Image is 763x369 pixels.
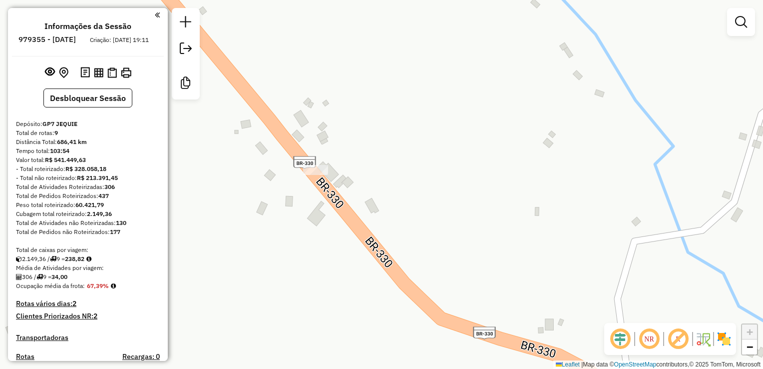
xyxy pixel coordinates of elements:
h4: Clientes Priorizados NR: [16,312,160,320]
div: Cubagem total roteirizado: [16,209,160,218]
div: Criação: [DATE] 19:11 [86,35,153,44]
strong: 60.421,79 [75,201,104,208]
div: Valor total: [16,155,160,164]
strong: GP7 JEQUIE [42,120,77,127]
a: Nova sessão e pesquisa [176,12,196,34]
a: Clique aqui para minimizar o painel [155,9,160,20]
strong: 130 [116,219,126,226]
div: Atividade não roteirizada - BAR DA MARIA ROSA [303,165,328,175]
button: Desbloquear Sessão [43,88,132,107]
div: 2.149,36 / 9 = [16,254,160,263]
strong: 9 [54,129,58,136]
a: Zoom out [742,339,757,354]
div: Total de Pedidos Roteirizados: [16,191,160,200]
a: Exportar sessão [176,38,196,61]
div: Distância Total: [16,137,160,146]
h4: Informações da Sessão [44,21,131,31]
span: Ocultar deslocamento [608,327,632,351]
a: Leaflet [556,361,580,368]
div: Total de rotas: [16,128,160,137]
strong: R$ 541.449,63 [45,156,86,163]
a: Exibir filtros [731,12,751,32]
h6: 979355 - [DATE] [18,35,76,44]
strong: 103:54 [50,147,69,154]
button: Visualizar relatório de Roteirização [92,65,105,79]
button: Visualizar Romaneio [105,65,119,80]
span: Ocupação média da frota: [16,282,85,289]
span: Ocultar NR [637,327,661,351]
strong: 437 [98,192,109,199]
i: Total de rotas [50,256,56,262]
span: | [581,361,583,368]
div: Depósito: [16,119,160,128]
div: Map data © contributors,© 2025 TomTom, Microsoft [553,360,763,369]
a: Criar modelo [176,73,196,95]
strong: 34,00 [51,273,67,280]
img: Fluxo de ruas [695,331,711,347]
strong: 2.149,36 [87,210,112,217]
h4: Recargas: 0 [122,352,160,361]
a: Zoom in [742,324,757,339]
strong: 2 [93,311,97,320]
button: Imprimir Rotas [119,65,133,80]
strong: 67,39% [87,282,109,289]
strong: 238,82 [65,255,84,262]
button: Logs desbloquear sessão [78,65,92,80]
strong: 2 [72,299,76,308]
button: Centralizar mapa no depósito ou ponto de apoio [57,65,70,80]
em: Média calculada utilizando a maior ocupação (%Peso ou %Cubagem) de cada rota da sessão. Rotas cro... [111,283,116,289]
i: Total de rotas [36,274,43,280]
div: - Total roteirizado: [16,164,160,173]
i: Total de Atividades [16,274,22,280]
h4: Transportadoras [16,333,160,342]
div: Total de Atividades Roteirizadas: [16,182,160,191]
a: Rotas [16,352,34,361]
strong: 306 [104,183,115,190]
span: + [747,325,753,338]
strong: R$ 213.391,45 [77,174,118,181]
div: Total de Pedidos não Roteirizados: [16,227,160,236]
i: Cubagem total roteirizado [16,256,22,262]
a: OpenStreetMap [614,361,657,368]
strong: R$ 328.058,18 [65,165,106,172]
div: - Total não roteirizado: [16,173,160,182]
div: Total de Atividades não Roteirizadas: [16,218,160,227]
div: Peso total roteirizado: [16,200,160,209]
h4: Rotas vários dias: [16,299,160,308]
strong: 177 [110,228,120,235]
img: Exibir/Ocultar setores [716,331,732,347]
div: Tempo total: [16,146,160,155]
strong: 686,41 km [57,138,87,145]
i: Meta Caixas/viagem: 1,00 Diferença: 237,82 [86,256,91,262]
div: 306 / 9 = [16,272,160,281]
div: Média de Atividades por viagem: [16,263,160,272]
span: Exibir rótulo [666,327,690,351]
div: Total de caixas por viagem: [16,245,160,254]
button: Exibir sessão original [43,64,57,80]
span: − [747,340,753,353]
